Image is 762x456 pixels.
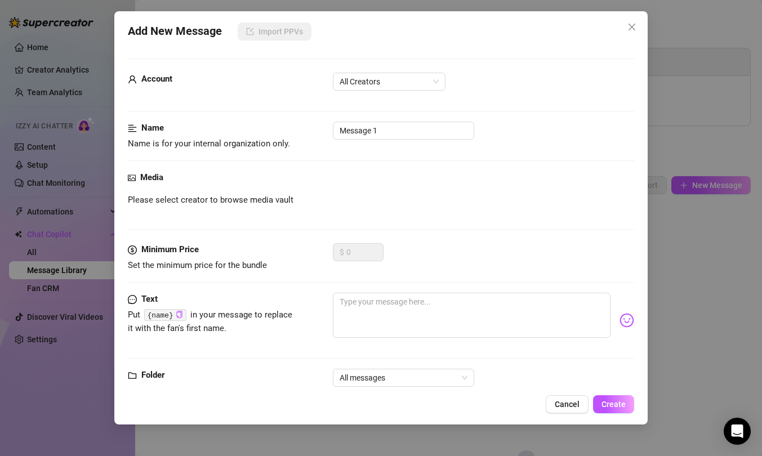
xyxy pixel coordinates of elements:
button: Import PPVs [238,23,311,41]
span: All Creators [340,73,439,90]
span: dollar [128,243,137,257]
span: Cancel [555,400,580,409]
span: message [128,293,137,306]
span: align-left [128,122,137,135]
span: copy [176,311,183,318]
span: Close [623,23,641,32]
strong: Folder [141,370,164,380]
span: Create [601,400,626,409]
span: folder [128,369,137,382]
span: Name is for your internal organization only. [128,138,290,149]
span: Set the minimum price for the bundle [128,260,267,270]
button: Click to Copy [176,311,183,319]
button: Cancel [546,395,589,413]
strong: Minimum Price [141,244,199,254]
img: svg%3e [620,313,634,328]
span: Please select creator to browse media vault [128,194,293,207]
span: All messages [340,369,467,386]
strong: Name [141,123,164,133]
span: Put in your message to replace it with the fan's first name. [128,310,292,333]
strong: Account [141,74,172,84]
span: picture [128,171,136,185]
button: Create [593,395,634,413]
input: Enter a name [333,122,474,140]
span: Add New Message [128,23,222,41]
span: user [128,73,137,86]
strong: Text [141,294,158,304]
code: {name} [144,309,186,321]
span: close [627,23,636,32]
div: Open Intercom Messenger [724,418,751,445]
strong: Media [140,172,163,182]
button: Close [623,18,641,36]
